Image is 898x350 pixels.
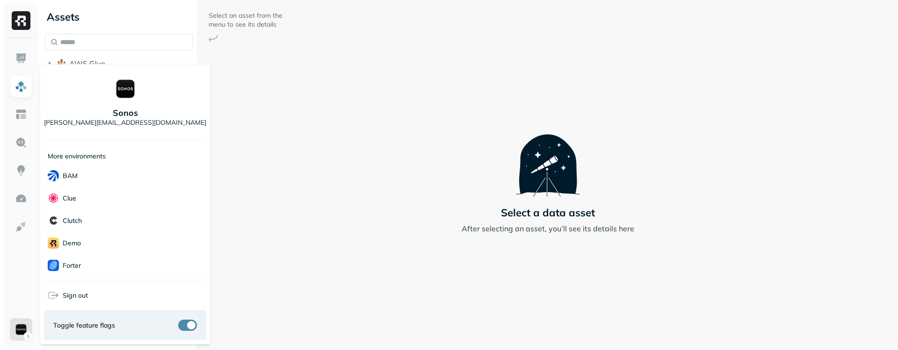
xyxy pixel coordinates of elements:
img: demo [48,237,59,249]
p: Clutch [63,216,82,225]
p: Sonos [113,107,138,118]
img: Clutch [48,215,59,226]
p: [PERSON_NAME][EMAIL_ADDRESS][DOMAIN_NAME] [44,118,206,127]
p: BAM [63,171,78,180]
span: Toggle feature flags [53,321,115,330]
p: demo [63,239,81,248]
img: BAM [48,170,59,181]
img: Sonos [114,78,137,100]
img: Clue [48,193,59,204]
img: Forter [48,260,59,271]
p: Clue [63,194,76,203]
span: Sign out [63,291,88,300]
p: More environments [48,152,106,161]
p: Forter [63,261,81,270]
